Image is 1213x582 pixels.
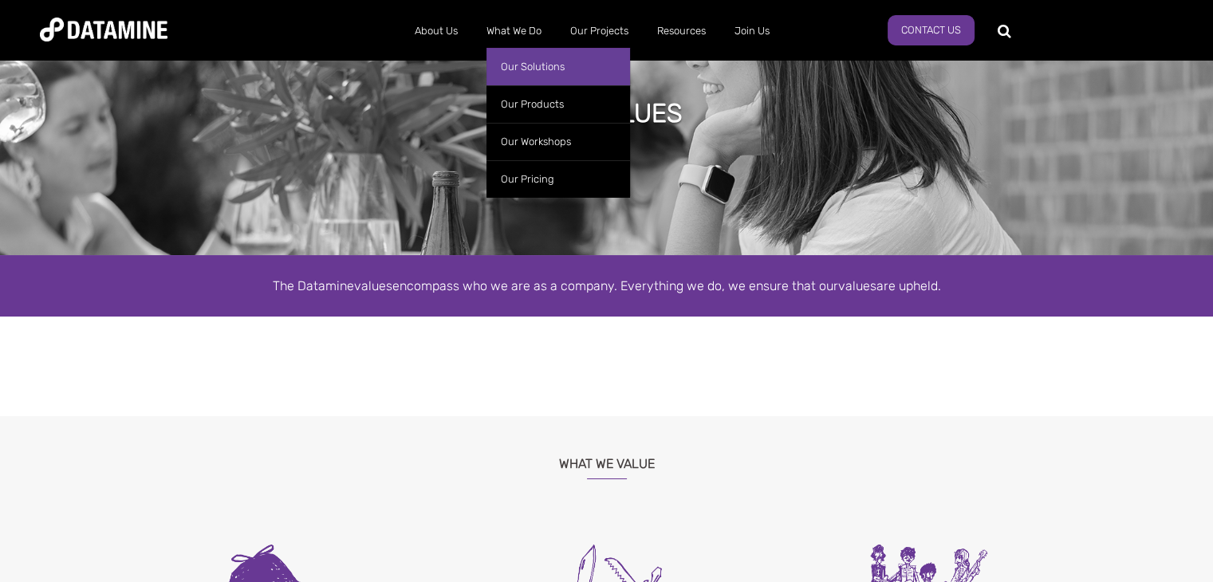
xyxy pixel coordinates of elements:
[400,10,472,52] a: About Us
[556,10,643,52] a: Our Projects
[354,278,392,293] span: values
[40,18,167,41] img: Datamine
[472,10,556,52] a: What We Do
[392,278,838,293] span: encompass who we are as a company. Everything we do, we ensure that our
[486,123,630,160] a: Our Workshops
[486,85,630,123] a: Our Products
[486,48,630,85] a: Our Solutions
[486,160,630,198] a: Our Pricing
[888,15,975,45] a: Contact Us
[720,10,784,52] a: Join Us
[643,10,720,52] a: Resources
[273,278,354,293] span: The Datamine
[838,278,876,293] span: values
[140,436,1073,479] h3: What We Value
[876,278,941,293] span: are upheld.
[531,96,683,131] h1: OUR VALUES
